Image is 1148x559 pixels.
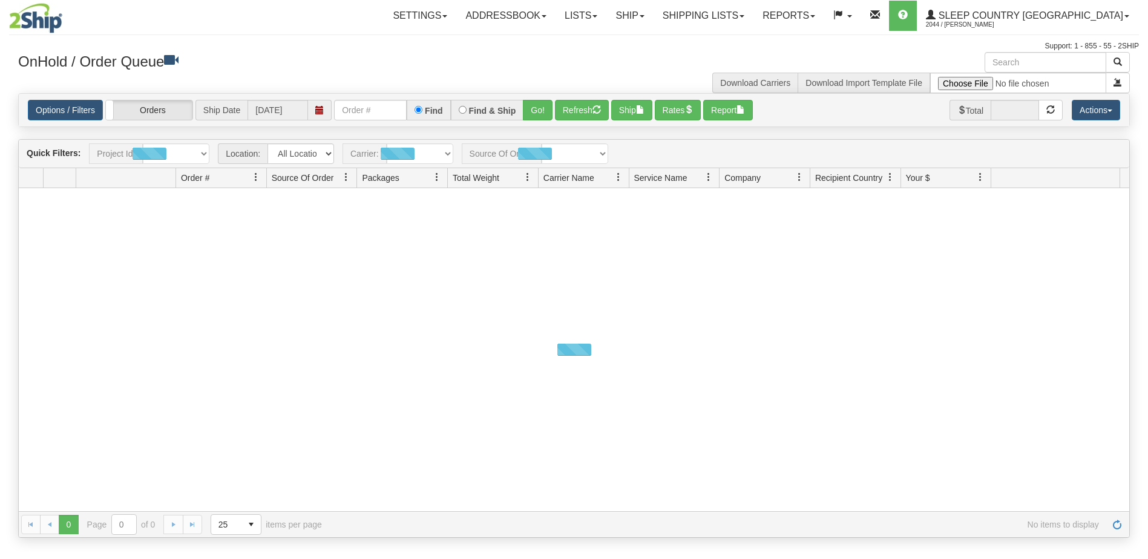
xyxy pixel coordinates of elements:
span: No items to display [339,520,1099,529]
a: Recipient Country filter column settings [880,167,900,188]
a: Packages filter column settings [427,167,447,188]
span: Page of 0 [87,514,156,535]
button: Rates [655,100,701,120]
label: Find [425,106,443,115]
span: Source Of Order [272,172,334,184]
button: Ship [611,100,652,120]
span: Page 0 [59,515,78,534]
a: Options / Filters [28,100,103,120]
a: Download Carriers [720,78,790,88]
a: Reports [753,1,824,31]
button: Actions [1072,100,1120,120]
a: Refresh [1107,515,1127,534]
input: Import [930,73,1106,93]
a: Total Weight filter column settings [517,167,538,188]
a: Ship [606,1,653,31]
span: Total [950,100,991,120]
div: grid toolbar [19,140,1129,168]
label: Orders [106,100,192,120]
span: Your $ [906,172,930,184]
span: 2044 / [PERSON_NAME] [926,19,1017,31]
a: Download Import Template File [805,78,922,88]
span: Company [724,172,761,184]
span: Service Name [634,172,687,184]
label: Find & Ship [469,106,516,115]
a: Source Of Order filter column settings [336,167,356,188]
span: items per page [211,514,322,535]
a: Order # filter column settings [246,167,266,188]
a: Addressbook [456,1,556,31]
span: Order # [181,172,209,184]
span: select [241,515,261,534]
span: 25 [218,518,234,531]
button: Refresh [555,100,609,120]
span: Sleep Country [GEOGRAPHIC_DATA] [936,10,1123,21]
a: Company filter column settings [789,167,810,188]
h3: OnHold / Order Queue [18,52,565,70]
div: Support: 1 - 855 - 55 - 2SHIP [9,41,1139,51]
img: logo2044.jpg [9,3,62,33]
a: Service Name filter column settings [698,167,719,188]
input: Search [985,52,1106,73]
a: Shipping lists [654,1,753,31]
a: Lists [556,1,606,31]
a: Settings [384,1,456,31]
span: Packages [362,172,399,184]
a: Sleep Country [GEOGRAPHIC_DATA] 2044 / [PERSON_NAME] [917,1,1138,31]
button: Search [1106,52,1130,73]
span: Location: [218,143,267,164]
span: Page sizes drop down [211,514,261,535]
span: Total Weight [453,172,499,184]
span: Recipient Country [815,172,882,184]
label: Quick Filters: [27,147,80,159]
input: Order # [334,100,407,120]
a: Carrier Name filter column settings [608,167,629,188]
span: Ship Date [195,100,248,120]
button: Report [703,100,753,120]
button: Go! [523,100,553,120]
span: Carrier Name [543,172,594,184]
a: Your $ filter column settings [970,167,991,188]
